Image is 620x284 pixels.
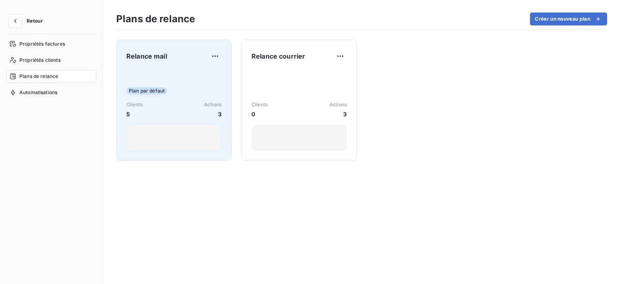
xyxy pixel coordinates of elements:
[6,86,96,99] a: Automatisations
[6,15,49,27] button: Retour
[329,110,347,118] span: 3
[6,38,96,50] a: Propriétés factures
[593,257,612,276] iframe: Intercom live chat
[6,70,96,83] a: Plans de relance
[27,19,43,23] span: Retour
[251,51,305,61] span: Relance courrier
[6,54,96,67] a: Propriétés clients
[19,40,65,48] span: Propriétés factures
[329,101,347,108] span: Actions
[19,73,58,80] span: Plans de relance
[19,57,61,64] span: Propriétés clients
[126,110,142,118] span: 5
[204,110,222,118] span: 3
[126,87,167,95] span: Plan par défaut
[251,101,268,108] span: Clients
[251,110,268,118] span: 0
[530,13,607,25] button: Créer un nouveau plan
[126,101,142,108] span: Clients
[116,12,195,26] h3: Plans de relance
[126,51,167,61] span: Relance mail
[204,101,222,108] span: Actions
[19,89,57,96] span: Automatisations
